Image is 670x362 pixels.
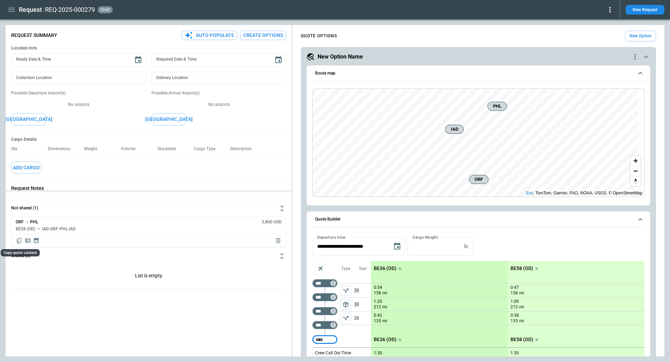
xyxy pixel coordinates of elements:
[315,217,341,222] h6: Quote Builder
[16,227,35,231] h6: BE58 (OD)
[312,88,645,197] div: Route map
[16,237,23,244] span: Copy quote content
[511,337,533,342] p: BE58 (OD)
[341,313,351,323] button: left aligned
[511,304,518,310] p: 212
[354,298,371,311] p: 30
[151,113,186,125] button: [GEOGRAPHIC_DATA]
[240,31,286,40] button: Create Options
[511,290,518,296] p: 158
[157,146,181,152] p: Stackable
[315,350,351,356] p: Crew Call Out Time
[631,176,641,186] button: Reset bearing to north
[11,248,286,264] button: Shared (0)
[181,31,237,40] button: Auto Populate
[526,191,533,195] a: Esri
[11,113,46,125] button: [GEOGRAPHIC_DATA]
[11,264,286,289] div: Not shared (1)
[448,126,461,133] span: IAD
[306,53,650,61] button: New Option Namequote-option-actions
[11,162,42,174] button: Add Cargo
[412,234,438,240] label: Cargo Weight
[11,254,30,258] h6: Shared (0)
[374,313,382,318] p: 0:42
[312,336,337,344] div: Too short
[48,146,76,152] p: Dimensions
[354,311,371,325] p: 20
[99,7,111,12] span: draft
[11,32,57,38] p: Request Summary
[11,206,38,210] h6: Not shared (1)
[301,34,337,38] h4: QUOTE OPTIONS
[1,249,40,256] div: Copy quote content
[625,31,656,41] button: New Option
[11,90,146,96] p: Possible Departure Airport(s)
[526,190,642,197] div: , TomTom, Garmin, FAO, NOAA, USGS, © OpenStreetMap
[121,146,141,152] p: Volume
[374,265,396,271] p: BE36 (OD)
[312,279,337,287] div: Too short
[626,5,664,15] button: New Request
[382,304,387,310] p: mi
[313,89,639,197] canvas: Map
[382,318,387,324] p: mi
[341,313,351,323] span: Type of sector
[511,285,519,290] p: 0:47
[359,266,366,272] p: Taxi
[315,263,326,274] span: Aircraft selection
[11,200,286,217] button: Not shared (1)
[631,53,639,61] div: quote-option-actions
[341,285,351,296] span: Type of sector
[341,285,351,296] button: left aligned
[342,301,349,308] span: package_2
[11,185,286,191] p: Request Notes
[341,266,350,272] p: Type
[374,318,381,324] p: 135
[511,313,519,318] p: 0:38
[24,237,31,244] span: Display detailed quote content
[16,220,38,224] h6: ORF → PHL
[11,137,286,142] h6: Cargo Details
[230,146,257,152] p: Description
[312,293,337,301] div: Too short
[341,299,351,310] button: left aligned
[390,239,404,253] button: Choose date, selected date is Sep 16, 2025
[262,220,282,224] h6: 3,800 USD
[491,103,504,110] span: PHL
[374,299,382,304] p: 1:20
[11,146,23,152] p: Qty
[11,217,286,247] div: Not shared (1)
[374,285,382,290] p: 0:54
[131,53,145,67] button: Choose date
[519,304,524,310] p: mi
[341,299,351,310] span: Type of sector
[19,6,42,14] h1: Request
[312,321,337,329] div: Too short
[312,211,645,228] button: Quote Builder
[382,290,387,296] p: mi
[11,46,286,51] h6: Location Info
[84,146,103,152] p: Weight
[631,166,641,176] button: Zoom out
[33,237,39,244] span: Display quote schedule
[151,102,286,108] p: No airports
[472,176,485,183] span: ORF
[271,53,285,67] button: Choose date
[519,290,524,296] p: mi
[315,71,335,76] h6: Route map
[275,237,282,244] span: Delete quote
[519,318,524,324] p: mi
[374,351,382,356] p: 1:30
[318,53,363,61] h5: New Option Name
[45,6,95,14] h2: REQ-2025-000279
[312,307,337,315] div: Too short
[631,156,641,166] button: Zoom in
[511,299,519,304] p: 1:09
[151,90,286,96] p: Possible Arrival Airport(s)
[511,351,519,356] p: 1:30
[312,66,645,82] button: Route map
[317,234,346,240] label: Departure time
[374,304,381,310] p: 212
[11,102,146,108] p: No airports
[354,284,371,297] p: 30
